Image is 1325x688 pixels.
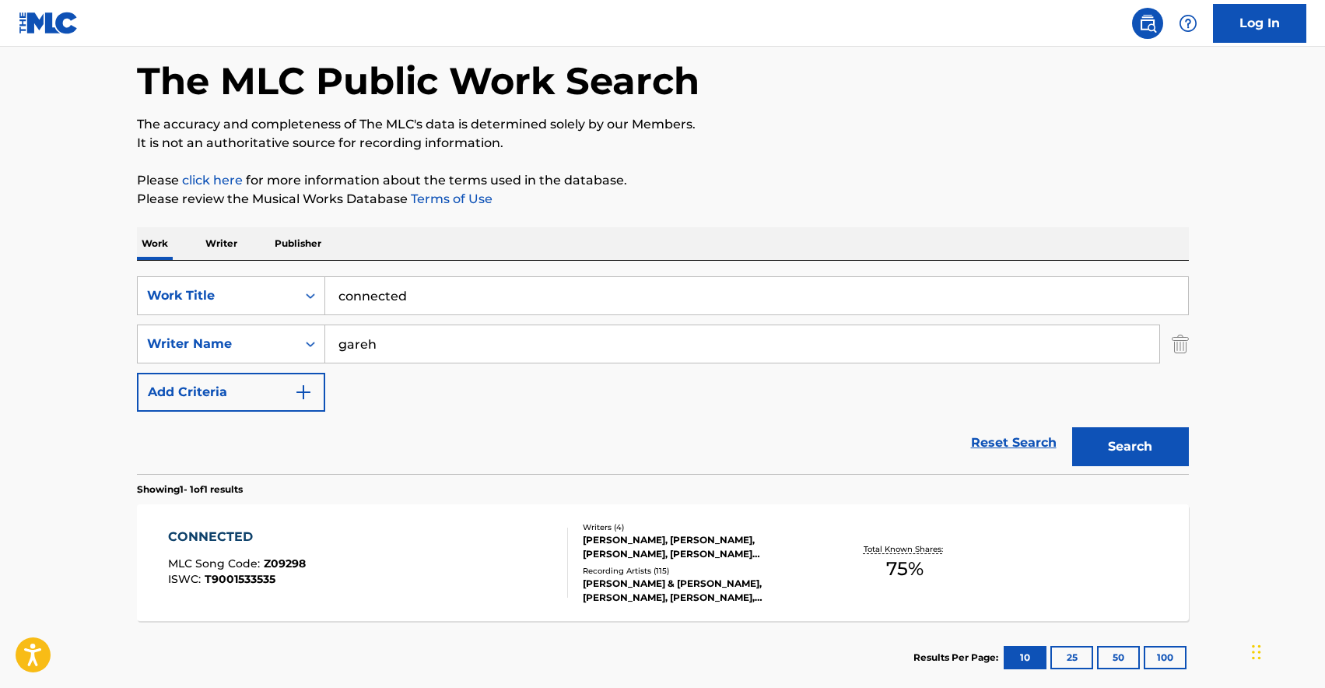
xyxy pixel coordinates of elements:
[201,227,242,260] p: Writer
[1072,427,1189,466] button: Search
[147,335,287,353] div: Writer Name
[583,521,818,533] div: Writers ( 4 )
[1097,646,1140,669] button: 50
[583,533,818,561] div: [PERSON_NAME], [PERSON_NAME], [PERSON_NAME], [PERSON_NAME] [PERSON_NAME]
[408,191,492,206] a: Terms of Use
[182,173,243,188] a: click here
[168,572,205,586] span: ISWC :
[1252,629,1261,676] div: Drag
[583,577,818,605] div: [PERSON_NAME] & [PERSON_NAME], [PERSON_NAME], [PERSON_NAME], [PERSON_NAME] & [PERSON_NAME], [PERS...
[137,483,243,497] p: Showing 1 - 1 of 1 results
[583,565,818,577] div: Recording Artists ( 115 )
[294,383,313,402] img: 9d2ae6d4665cec9f34b9.svg
[137,115,1189,134] p: The accuracy and completeness of The MLC's data is determined solely by our Members.
[264,556,306,570] span: Z09298
[137,227,173,260] p: Work
[137,58,699,104] h1: The MLC Public Work Search
[1132,8,1163,39] a: Public Search
[1004,646,1046,669] button: 10
[1213,4,1306,43] a: Log In
[137,504,1189,621] a: CONNECTEDMLC Song Code:Z09298ISWC:T9001533535Writers (4)[PERSON_NAME], [PERSON_NAME], [PERSON_NAM...
[137,134,1189,153] p: It is not an authoritative source for recording information.
[963,426,1064,460] a: Reset Search
[147,286,287,305] div: Work Title
[137,276,1189,474] form: Search Form
[205,572,275,586] span: T9001533535
[168,556,264,570] span: MLC Song Code :
[137,373,325,412] button: Add Criteria
[1050,646,1093,669] button: 25
[886,555,924,583] span: 75 %
[19,12,79,34] img: MLC Logo
[1247,613,1325,688] iframe: Chat Widget
[1138,14,1157,33] img: search
[1172,325,1189,363] img: Delete Criterion
[913,651,1002,665] p: Results Per Page:
[168,528,306,546] div: CONNECTED
[137,190,1189,209] p: Please review the Musical Works Database
[864,543,947,555] p: Total Known Shares:
[1179,14,1197,33] img: help
[1173,8,1204,39] div: Help
[1144,646,1187,669] button: 100
[270,227,326,260] p: Publisher
[137,171,1189,190] p: Please for more information about the terms used in the database.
